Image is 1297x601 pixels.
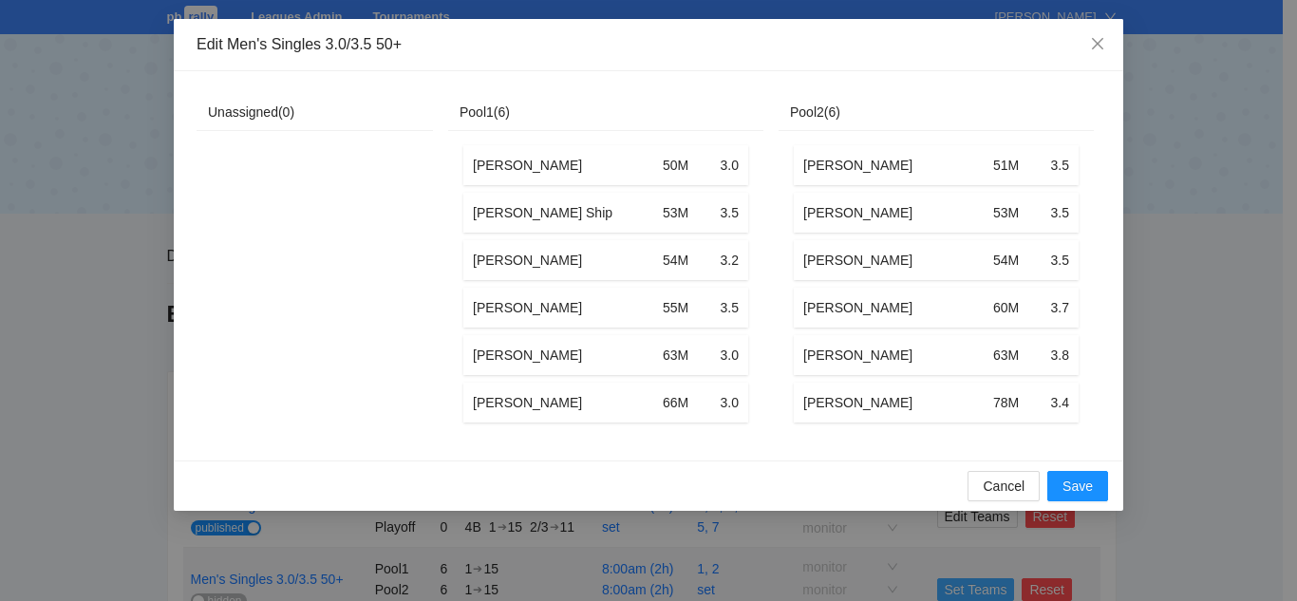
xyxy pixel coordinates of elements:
td: [PERSON_NAME] [471,390,661,415]
td: [PERSON_NAME] Ship [471,200,661,225]
td: 51M [991,153,1037,178]
span: close [1090,36,1105,51]
td: 60M [991,295,1037,320]
div: Unassigned ( 0 ) [208,102,294,122]
td: 3.0 [706,390,741,415]
td: [PERSON_NAME] [801,295,991,320]
td: 3.2 [706,248,741,272]
button: Save [1047,471,1108,501]
button: Cancel [968,471,1040,501]
td: 3.8 [1037,343,1071,367]
td: [PERSON_NAME] [801,390,991,415]
td: 54M [991,248,1037,272]
div: Edit Men's Singles 3.0/3.5 50+ [197,34,1100,55]
td: [PERSON_NAME] [801,153,991,178]
td: [PERSON_NAME] [471,295,661,320]
td: 3.5 [1037,153,1071,178]
td: 55M [661,295,706,320]
div: Pool2 ( 6 ) [790,102,840,122]
span: Save [1062,476,1093,497]
td: 54M [661,248,706,272]
td: [PERSON_NAME] [801,343,991,367]
td: 3.5 [706,295,741,320]
span: Cancel [983,476,1024,497]
td: 63M [991,343,1037,367]
td: 63M [661,343,706,367]
td: [PERSON_NAME] [801,248,991,272]
td: 3.0 [706,343,741,367]
td: [PERSON_NAME] [471,248,661,272]
td: [PERSON_NAME] [471,343,661,367]
div: Pool1 ( 6 ) [460,102,510,122]
td: [PERSON_NAME] [471,153,661,178]
button: Close [1072,19,1123,70]
td: 78M [991,390,1037,415]
td: 3.4 [1037,390,1071,415]
td: 3.5 [1037,200,1071,225]
td: 3.5 [1037,248,1071,272]
td: 50M [661,153,706,178]
td: 3.7 [1037,295,1071,320]
td: [PERSON_NAME] [801,200,991,225]
td: 3.5 [706,200,741,225]
td: 3.0 [706,153,741,178]
td: 66M [661,390,706,415]
td: 53M [661,200,706,225]
td: 53M [991,200,1037,225]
